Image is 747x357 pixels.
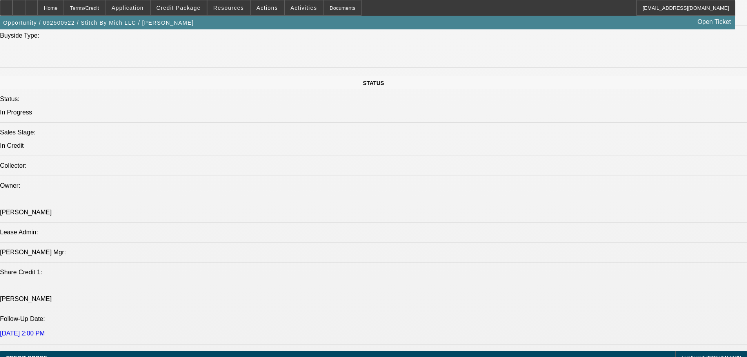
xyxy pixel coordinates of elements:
[213,5,244,11] span: Resources
[291,5,317,11] span: Activities
[694,15,734,29] a: Open Ticket
[156,5,201,11] span: Credit Package
[256,5,278,11] span: Actions
[207,0,250,15] button: Resources
[251,0,284,15] button: Actions
[105,0,149,15] button: Application
[111,5,144,11] span: Application
[3,20,194,26] span: Opportunity / 092500522 / Stitch By Mich LLC / [PERSON_NAME]
[151,0,207,15] button: Credit Package
[363,80,384,86] span: STATUS
[285,0,323,15] button: Activities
